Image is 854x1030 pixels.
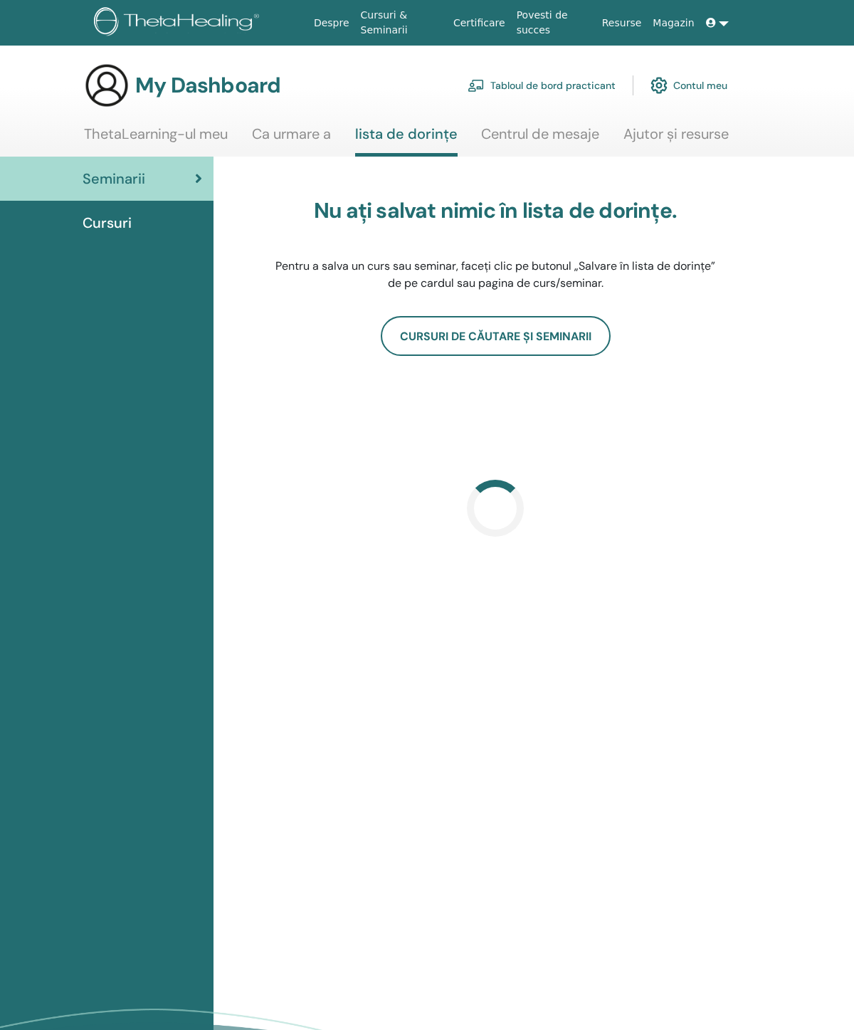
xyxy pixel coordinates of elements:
h3: My Dashboard [135,73,280,98]
img: generic-user-icon.jpg [84,63,130,108]
span: Cursuri [83,212,132,233]
a: Ca urmare a [252,125,331,153]
a: Ajutor și resurse [623,125,729,153]
a: ThetaLearning-ul meu [84,125,228,153]
a: Certificare [448,10,511,36]
a: Contul meu [650,70,727,101]
a: Povesti de succes [511,2,596,43]
a: Cursuri & Seminarii [355,2,448,43]
a: Tabloul de bord practicant [468,70,616,101]
a: Magazin [647,10,700,36]
a: Resurse [596,10,648,36]
img: cog.svg [650,73,668,98]
p: Pentru a salva un curs sau seminar, faceți clic pe butonul „Salvare în lista de dorințe” de pe ca... [271,258,719,292]
a: Cursuri de căutare și seminarii [381,316,611,356]
img: logo.png [94,7,264,39]
a: Centrul de mesaje [481,125,599,153]
img: chalkboard-teacher.svg [468,79,485,92]
a: Despre [308,10,355,36]
h3: Nu ați salvat nimic în lista de dorințe. [271,198,719,224]
a: lista de dorințe [355,125,458,157]
span: Seminarii [83,168,145,189]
